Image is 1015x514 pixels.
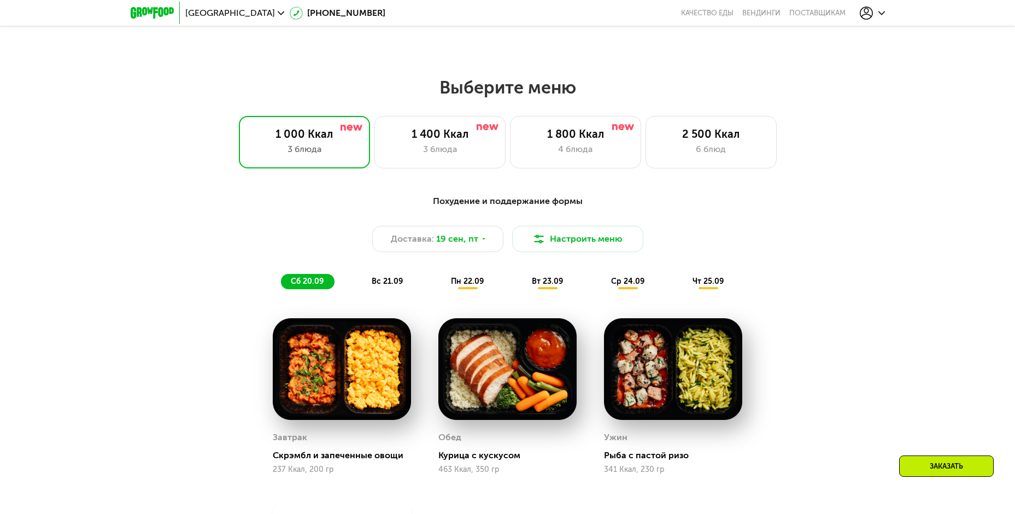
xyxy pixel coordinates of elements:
span: Доставка: [391,232,434,246]
div: поставщикам [789,9,846,17]
div: Похудение и поддержание формы [184,195,831,208]
div: 1 800 Ккал [521,127,630,141]
h2: Выберите меню [35,77,980,98]
div: Ужин [604,429,627,446]
div: Курица с кускусом [438,450,585,461]
span: ср 24.09 [611,277,644,286]
span: пн 22.09 [451,277,484,286]
a: [PHONE_NUMBER] [290,7,385,20]
div: 3 блюда [386,143,494,156]
a: Вендинги [742,9,781,17]
div: 4 блюда [521,143,630,156]
a: Качество еды [681,9,734,17]
div: Рыба с пастой ризо [604,450,751,461]
div: 237 Ккал, 200 гр [273,465,411,474]
button: Настроить меню [512,226,643,252]
span: вт 23.09 [532,277,563,286]
span: 19 сен, пт [436,232,478,246]
div: 3 блюда [250,143,359,156]
div: 463 Ккал, 350 гр [438,465,577,474]
div: Обед [438,429,461,446]
span: сб 20.09 [291,277,324,286]
span: чт 25.09 [693,277,724,286]
div: 1 400 Ккал [386,127,494,141]
div: 341 Ккал, 230 гр [604,465,742,474]
div: Заказать [899,455,994,477]
span: [GEOGRAPHIC_DATA] [185,9,275,17]
div: 1 000 Ккал [250,127,359,141]
div: Скрэмбл и запеченные овощи [273,450,420,461]
div: 2 500 Ккал [657,127,765,141]
div: 6 блюд [657,143,765,156]
span: вс 21.09 [372,277,403,286]
div: Завтрак [273,429,307,446]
